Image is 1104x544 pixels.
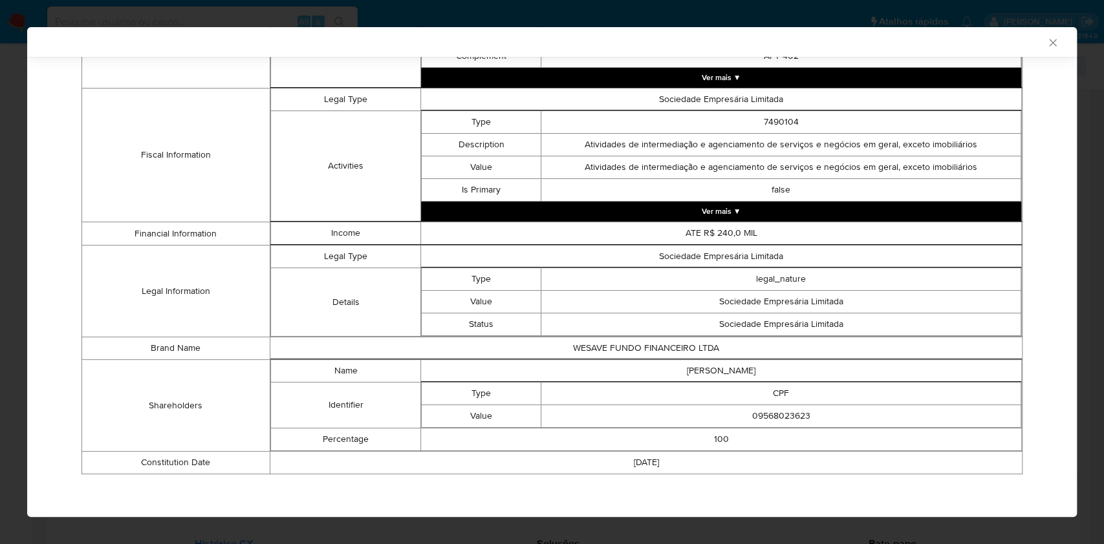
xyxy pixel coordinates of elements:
[82,89,270,222] td: Fiscal Information
[421,222,1022,245] td: ATE R$ 240,0 MIL
[422,179,541,202] td: Is Primary
[541,382,1021,405] td: CPF
[541,291,1021,313] td: Sociedade Empresária Limitada
[541,156,1021,179] td: Atividades de intermediação e agenciamento de serviços e negócios em geral, exceto imobiliários
[422,111,541,134] td: Type
[82,337,270,360] td: Brand Name
[270,428,420,451] td: Percentage
[541,313,1021,336] td: Sociedade Empresária Limitada
[270,337,1022,360] td: WESAVE FUNDO FINANCEIRO LTDA
[270,246,420,268] td: Legal Type
[82,246,270,337] td: Legal Information
[541,405,1021,428] td: 09568023623
[422,405,541,428] td: Value
[541,268,1021,291] td: legal_nature
[27,27,1077,517] div: closure-recommendation-modal
[82,222,270,246] td: Financial Information
[1046,36,1058,48] button: Fechar a janela
[421,246,1022,268] td: Sociedade Empresária Limitada
[422,268,541,291] td: Type
[270,452,1022,474] td: [DATE]
[82,360,270,452] td: Shareholders
[270,111,420,222] td: Activities
[82,452,270,474] td: Constitution Date
[541,134,1021,156] td: Atividades de intermediação e agenciamento de serviços e negócios em geral, exceto imobiliários
[270,222,420,245] td: Income
[541,111,1021,134] td: 7490104
[422,313,541,336] td: Status
[421,68,1021,87] button: Expand array
[422,382,541,405] td: Type
[270,382,420,428] td: Identifier
[421,89,1022,111] td: Sociedade Empresária Limitada
[270,89,420,111] td: Legal Type
[270,360,420,382] td: Name
[421,202,1021,221] button: Expand array
[422,156,541,179] td: Value
[541,179,1021,202] td: false
[270,268,420,337] td: Details
[421,360,1022,382] td: [PERSON_NAME]
[422,134,541,156] td: Description
[422,291,541,313] td: Value
[421,428,1022,451] td: 100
